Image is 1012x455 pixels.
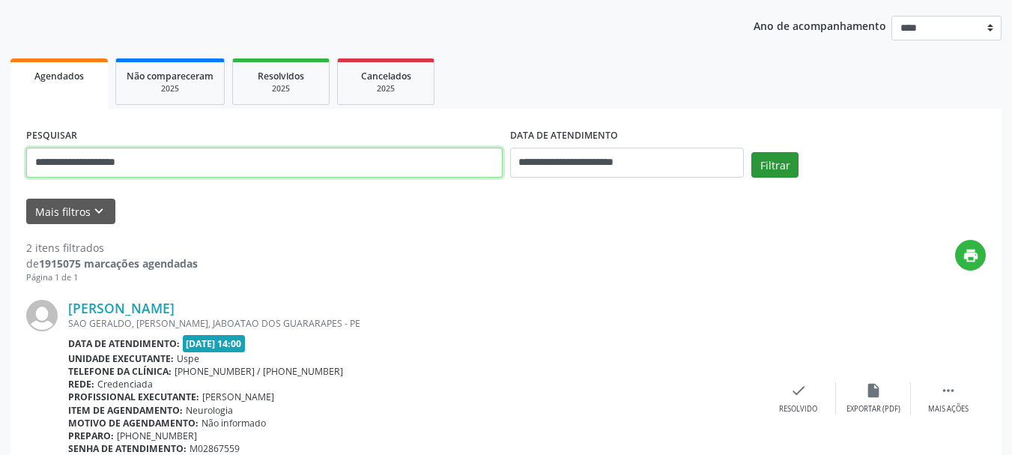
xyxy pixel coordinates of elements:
[68,352,174,365] b: Unidade executante:
[928,404,969,415] div: Mais ações
[183,335,246,352] span: [DATE] 14:00
[127,70,213,82] span: Não compareceram
[68,317,761,330] div: SAO GERALDO, [PERSON_NAME], JABOATAO DOS GUARARAPES - PE
[177,352,199,365] span: Uspe
[68,430,114,442] b: Preparo:
[790,382,807,399] i: check
[68,442,187,455] b: Senha de atendimento:
[127,83,213,94] div: 2025
[940,382,957,399] i: 
[751,152,799,178] button: Filtrar
[68,337,180,350] b: Data de atendimento:
[243,83,318,94] div: 2025
[26,271,198,284] div: Página 1 de 1
[510,124,618,148] label: DATA DE ATENDIMENTO
[175,365,343,378] span: [PHONE_NUMBER] / [PHONE_NUMBER]
[91,203,107,220] i: keyboard_arrow_down
[190,442,240,455] span: M02867559
[955,240,986,271] button: print
[361,70,411,82] span: Cancelados
[779,404,817,415] div: Resolvido
[258,70,304,82] span: Resolvidos
[846,404,900,415] div: Exportar (PDF)
[39,256,198,271] strong: 1915075 marcações agendadas
[26,124,77,148] label: PESQUISAR
[202,391,274,403] span: [PERSON_NAME]
[68,417,199,430] b: Motivo de agendamento:
[117,430,197,442] span: [PHONE_NUMBER]
[68,365,172,378] b: Telefone da clínica:
[68,404,183,417] b: Item de agendamento:
[97,378,153,391] span: Credenciada
[26,240,198,256] div: 2 itens filtrados
[68,300,175,316] a: [PERSON_NAME]
[963,247,979,264] i: print
[68,378,94,391] b: Rede:
[865,382,882,399] i: insert_drive_file
[26,256,198,271] div: de
[26,199,115,225] button: Mais filtroskeyboard_arrow_down
[26,300,58,331] img: img
[68,391,199,403] b: Profissional executante:
[202,417,266,430] span: Não informado
[34,70,84,82] span: Agendados
[348,83,423,94] div: 2025
[186,404,233,417] span: Neurologia
[754,16,886,34] p: Ano de acompanhamento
